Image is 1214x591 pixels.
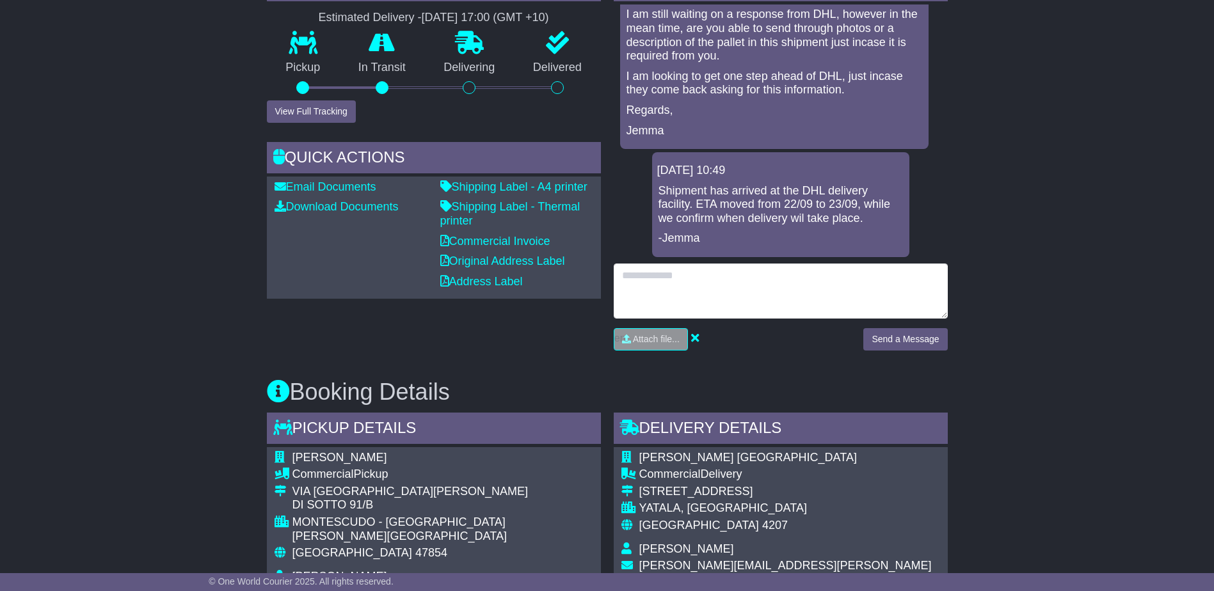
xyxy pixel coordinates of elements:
[639,485,940,499] div: [STREET_ADDRESS]
[639,468,701,480] span: Commercial
[267,61,340,75] p: Pickup
[514,61,601,75] p: Delivered
[267,413,601,447] div: Pickup Details
[209,576,394,587] span: © One World Courier 2025. All rights reserved.
[267,100,356,123] button: View Full Tracking
[440,255,565,267] a: Original Address Label
[659,232,903,246] p: -Jemma
[639,559,932,586] span: [PERSON_NAME][EMAIL_ADDRESS][PERSON_NAME][DOMAIN_NAME]
[627,104,922,118] p: Regards,
[659,184,903,226] p: Shipment has arrived at the DHL delivery facility. ETA moved from 22/09 to 23/09, while we confir...
[762,519,788,532] span: 4207
[440,275,523,288] a: Address Label
[292,516,593,543] div: MONTESCUDO - [GEOGRAPHIC_DATA][PERSON_NAME][GEOGRAPHIC_DATA]
[415,546,447,559] span: 47854
[639,451,857,464] span: [PERSON_NAME] [GEOGRAPHIC_DATA]
[627,70,922,97] p: I am looking to get one step ahead of DHL, just incase they come back asking for this information.
[440,180,587,193] a: Shipping Label - A4 printer
[425,61,515,75] p: Delivering
[292,468,354,480] span: Commercial
[267,379,948,405] h3: Booking Details
[639,519,759,532] span: [GEOGRAPHIC_DATA]
[275,200,399,213] a: Download Documents
[292,498,593,512] div: DI SOTTO 91/B
[639,501,940,516] div: YATALA, [GEOGRAPHIC_DATA]
[292,546,412,559] span: [GEOGRAPHIC_DATA]
[422,11,549,25] div: [DATE] 17:00 (GMT +10)
[627,8,922,63] p: I am still waiting on a response from DHL, however in the mean time, are you able to send through...
[440,200,580,227] a: Shipping Label - Thermal printer
[639,542,734,555] span: [PERSON_NAME]
[657,164,904,178] div: [DATE] 10:49
[267,142,601,177] div: Quick Actions
[639,468,940,482] div: Delivery
[275,180,376,193] a: Email Documents
[267,11,601,25] div: Estimated Delivery -
[863,328,947,351] button: Send a Message
[627,124,922,138] p: Jemma
[440,235,550,248] a: Commercial Invoice
[292,468,593,482] div: Pickup
[339,61,425,75] p: In Transit
[292,570,387,583] span: [PERSON_NAME]
[292,485,593,499] div: VIA [GEOGRAPHIC_DATA][PERSON_NAME]
[292,451,387,464] span: [PERSON_NAME]
[614,413,948,447] div: Delivery Details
